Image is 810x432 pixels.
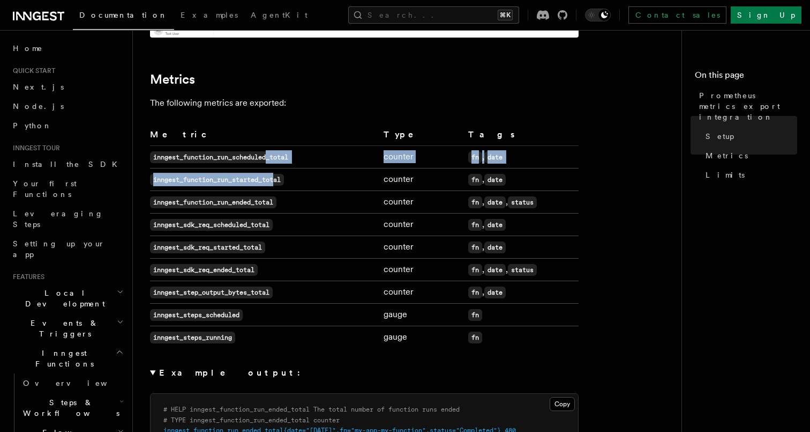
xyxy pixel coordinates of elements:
a: Install the SDK [9,155,126,174]
td: counter [379,146,463,169]
kbd: ⌘K [498,10,513,20]
code: date [484,151,506,163]
span: AgentKit [251,11,307,19]
td: , [464,236,579,259]
code: fn [468,151,482,163]
code: fn [468,241,482,253]
a: Leveraging Steps [9,204,126,234]
a: AgentKit [244,3,314,29]
code: fn [468,196,482,208]
span: Events & Triggers [9,318,117,339]
td: counter [379,281,463,304]
span: Python [13,121,52,130]
td: counter [379,169,463,191]
span: # TYPE inngest_function_run_ended_total counter [163,416,340,424]
td: , [464,169,579,191]
th: Metric [150,128,379,146]
button: Copy [550,397,575,411]
code: inngest_steps_running [150,332,235,343]
a: Metrics [150,72,195,87]
code: inngest_sdk_req_scheduled_total [150,219,273,231]
code: status [508,264,537,276]
a: Python [9,116,126,135]
td: , , [464,191,579,214]
button: Steps & Workflows [19,393,126,423]
code: fn [468,309,482,321]
code: inngest_step_output_bytes_total [150,287,273,298]
td: counter [379,214,463,236]
span: Metrics [706,150,748,161]
span: Setting up your app [13,239,105,259]
a: Examples [174,3,244,29]
a: Overview [19,374,126,393]
td: counter [379,236,463,259]
span: Overview [23,379,133,387]
span: Home [13,43,43,54]
span: Setup [706,131,734,142]
button: Events & Triggers [9,313,126,343]
code: fn [468,174,482,186]
button: Local Development [9,283,126,313]
button: Toggle dark mode [585,9,611,21]
span: Install the SDK [13,160,124,169]
td: , , [464,259,579,281]
code: inngest_function_run_scheduled_total [150,151,291,163]
code: date [484,196,506,208]
span: Steps & Workflows [19,397,119,419]
button: Inngest Functions [9,343,126,374]
td: gauge [379,326,463,349]
p: The following metrics are exported: [150,96,579,111]
a: Prometheus metrics export integration [695,86,797,127]
button: Search...⌘K [348,6,519,24]
a: Metrics [701,146,797,165]
a: Your first Functions [9,174,126,204]
a: Home [9,39,126,58]
a: Limits [701,165,797,185]
span: Features [9,273,44,281]
span: # HELP inngest_function_run_ended_total The total number of function runs ended [163,406,460,413]
code: inngest_steps_scheduled [150,309,243,321]
code: inngest_sdk_req_ended_total [150,264,258,276]
span: Local Development [9,288,117,309]
summary: Example output: [150,365,579,380]
code: fn [468,219,482,231]
a: Contact sales [628,6,726,24]
code: fn [468,264,482,276]
span: Inngest tour [9,144,60,152]
th: Type [379,128,463,146]
code: inngest_function_run_ended_total [150,196,276,208]
span: Examples [181,11,238,19]
td: counter [379,191,463,214]
h4: On this page [695,69,797,86]
code: date [484,241,506,253]
span: Quick start [9,67,55,75]
strong: Example output: [159,368,306,378]
code: date [484,287,506,298]
span: Leveraging Steps [13,209,103,229]
span: Node.js [13,102,64,111]
code: inngest_sdk_req_started_total [150,241,265,253]
a: Node.js [9,97,126,116]
td: , [464,281,579,304]
code: fn [468,287,482,298]
td: , [464,146,579,169]
a: Setup [701,127,797,146]
code: fn [468,332,482,343]
code: date [484,174,506,186]
td: counter [379,259,463,281]
a: Documentation [73,3,174,30]
a: Next.js [9,77,126,97]
code: inngest_function_run_started_total [150,174,284,186]
code: status [508,196,537,208]
code: date [484,219,506,231]
td: , [464,214,579,236]
span: Your first Functions [13,179,77,199]
span: Limits [706,170,745,180]
code: date [484,264,506,276]
td: gauge [379,304,463,326]
a: Sign Up [731,6,801,24]
th: Tags [464,128,579,146]
span: Inngest Functions [9,348,116,369]
span: Documentation [79,11,168,19]
a: Setting up your app [9,234,126,264]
